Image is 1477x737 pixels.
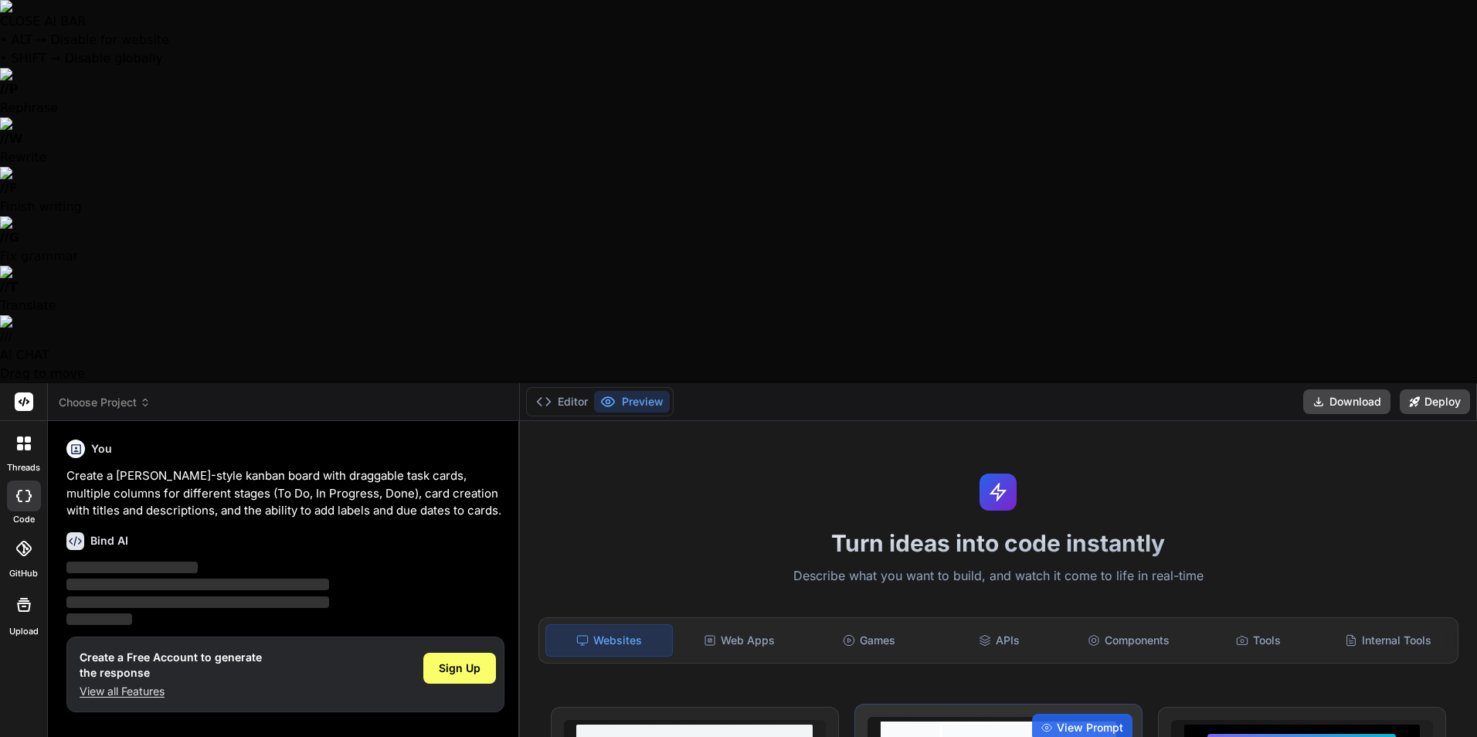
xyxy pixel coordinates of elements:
[66,562,198,573] span: ‌
[529,566,1469,586] p: Describe what you want to build, and watch it come to life in real-time
[806,624,932,657] div: Games
[66,596,329,608] span: ‌
[530,391,594,413] button: Editor
[545,624,674,657] div: Websites
[80,650,262,681] h1: Create a Free Account to generate the response
[9,625,39,638] label: Upload
[529,529,1469,557] h1: Turn ideas into code instantly
[439,661,480,676] span: Sign Up
[1057,720,1123,735] span: View Prompt
[90,533,128,549] h6: Bind AI
[935,624,1062,657] div: APIs
[1325,624,1452,657] div: Internal Tools
[66,467,504,520] p: Create a [PERSON_NAME]-style kanban board with draggable task cards, multiple columns for differe...
[13,513,35,526] label: code
[66,579,329,590] span: ‌
[66,613,132,625] span: ‌
[1303,389,1390,414] button: Download
[594,391,670,413] button: Preview
[7,461,40,474] label: threads
[9,567,38,580] label: GitHub
[1195,624,1322,657] div: Tools
[1065,624,1192,657] div: Components
[676,624,803,657] div: Web Apps
[80,684,262,699] p: View all Features
[1400,389,1470,414] button: Deploy
[91,441,112,457] h6: You
[59,395,151,410] span: Choose Project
